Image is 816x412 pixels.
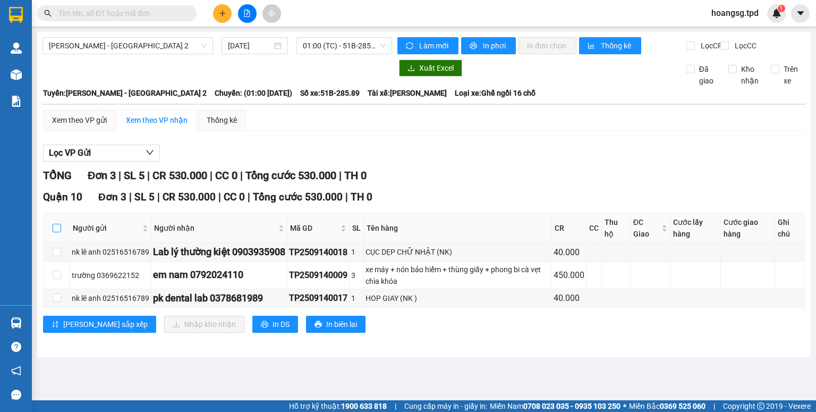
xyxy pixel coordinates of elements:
button: syncLàm mới [397,37,458,54]
button: printerIn DS [252,316,298,333]
span: sync [406,42,415,51]
td: TP2509140017 [287,289,350,308]
span: | [210,169,212,182]
span: caret-down [796,9,805,18]
span: In biên lai [326,318,357,330]
span: ĐC Giao [633,216,659,240]
div: Thống kê [207,114,237,126]
span: | [129,191,132,203]
span: question-circle [11,342,21,352]
input: 15/09/2025 [228,40,271,52]
button: aim [262,4,281,23]
span: TH 0 [351,191,372,203]
span: In DS [273,318,290,330]
span: 01:00 (TC) - 51B-285.89 [303,38,386,54]
div: 3 [351,270,362,281]
img: warehouse-icon [11,69,22,80]
div: 450.000 [554,268,584,282]
span: SL 5 [124,169,144,182]
span: SL 5 [134,191,155,203]
span: Miền Nam [490,400,620,412]
span: | [248,191,250,203]
button: bar-chartThống kê [579,37,641,54]
span: printer [470,42,479,51]
img: warehouse-icon [11,43,22,54]
span: printer [261,321,268,329]
span: TH 0 [344,169,367,182]
span: Xuất Excel [419,62,454,74]
div: HOP GIAY (NK ) [365,292,550,304]
div: em nam 0792024110 [153,267,285,282]
span: Trên xe [779,63,805,87]
strong: 0708 023 035 - 0935 103 250 [523,402,620,410]
span: | [147,169,150,182]
span: 1 [779,5,783,12]
span: down [146,148,154,157]
div: CỤC DẸP CHỮ NHẬT (NK) [365,246,550,258]
span: sort-ascending [52,321,59,329]
button: caret-down [791,4,810,23]
span: Người nhận [154,222,276,234]
span: Miền Bắc [629,400,705,412]
div: Xem theo VP gửi [52,114,107,126]
span: CC 0 [224,191,245,203]
div: TP2509140018 [289,246,347,259]
span: Lọc CR [696,40,724,52]
button: printerIn phơi [461,37,516,54]
span: TỔNG [43,169,72,182]
strong: 1900 633 818 [341,402,387,410]
strong: 0369 525 060 [660,402,705,410]
span: CR 530.000 [152,169,207,182]
span: search [44,10,52,17]
span: message [11,390,21,400]
span: Tổng cước 530.000 [253,191,343,203]
span: Đơn 3 [98,191,126,203]
span: Hỗ trợ kỹ thuật: [289,400,387,412]
td: TP2509140018 [287,243,350,262]
span: file-add [243,10,251,17]
th: Thu hộ [602,214,630,243]
th: SL [350,214,364,243]
span: Lọc VP Gửi [49,146,91,159]
button: plus [213,4,232,23]
span: | [345,191,348,203]
button: downloadNhập kho nhận [164,316,244,333]
span: Kho nhận [737,63,763,87]
sup: 1 [778,5,785,12]
th: CC [586,214,602,243]
th: Tên hàng [364,214,552,243]
img: icon-new-feature [772,9,781,18]
div: nk lê anh 02516516789 [72,292,149,304]
th: Ghi chú [775,214,805,243]
span: aim [268,10,275,17]
button: printerIn biên lai [306,316,365,333]
span: Làm mới [419,40,450,52]
span: Thống kê [601,40,633,52]
span: bar-chart [588,42,597,51]
span: copyright [757,402,764,410]
th: CR [552,214,586,243]
span: Mã GD [290,222,338,234]
div: 1 [351,246,362,258]
img: solution-icon [11,96,22,107]
span: download [407,64,415,73]
span: | [157,191,160,203]
span: Quận 10 [43,191,82,203]
button: file-add [238,4,257,23]
span: hoangsg.tpd [703,6,767,20]
span: Người gửi [73,222,140,234]
div: Lab lý thường kiệt 0903935908 [153,245,285,259]
img: logo-vxr [9,7,23,23]
input: Tìm tên, số ĐT hoặc mã đơn [58,7,184,19]
span: plus [219,10,226,17]
span: Chuyến: (01:00 [DATE]) [215,87,292,99]
span: | [218,191,221,203]
div: 40.000 [554,291,584,305]
b: Tuyến: [PERSON_NAME] - [GEOGRAPHIC_DATA] 2 [43,89,207,97]
span: Cung cấp máy in - giấy in: [404,400,487,412]
div: TP2509140017 [289,291,347,305]
span: Đơn 3 [88,169,116,182]
button: In đơn chọn [518,37,576,54]
th: Cước giao hàng [721,214,775,243]
button: downloadXuất Excel [399,60,462,77]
